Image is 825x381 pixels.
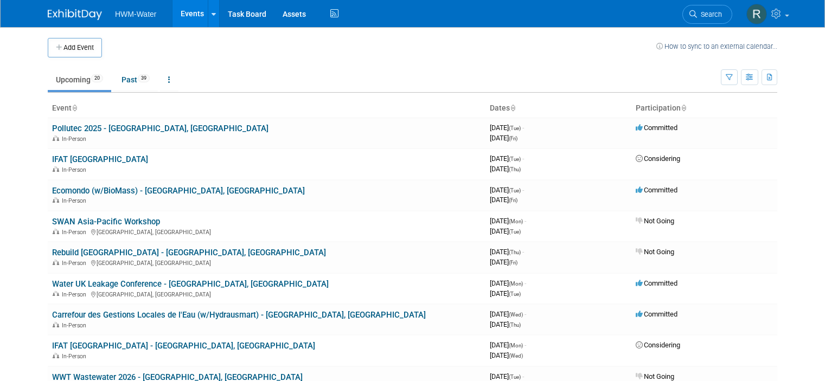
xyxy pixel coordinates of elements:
[53,229,59,234] img: In-Person Event
[91,74,103,82] span: 20
[52,258,481,267] div: [GEOGRAPHIC_DATA], [GEOGRAPHIC_DATA]
[525,310,526,318] span: -
[509,218,523,224] span: (Mon)
[490,196,517,204] span: [DATE]
[53,322,59,327] img: In-Person Event
[52,124,268,133] a: Pollutec 2025 - [GEOGRAPHIC_DATA], [GEOGRAPHIC_DATA]
[62,135,89,143] span: In-Person
[636,341,680,349] span: Considering
[62,353,89,360] span: In-Person
[490,320,521,328] span: [DATE]
[62,260,89,267] span: In-Person
[53,291,59,296] img: In-Person Event
[53,197,59,203] img: In-Person Event
[522,154,524,163] span: -
[510,104,515,112] a: Sort by Start Date
[490,289,521,298] span: [DATE]
[636,154,680,163] span: Considering
[490,186,524,194] span: [DATE]
[509,156,521,162] span: (Tue)
[490,227,521,235] span: [DATE]
[522,248,524,256] span: -
[509,312,523,318] span: (Wed)
[490,341,526,349] span: [DATE]
[52,341,315,351] a: IFAT [GEOGRAPHIC_DATA] - [GEOGRAPHIC_DATA], [GEOGRAPHIC_DATA]
[52,217,160,227] a: SWAN Asia-Pacific Workshop
[509,260,517,266] span: (Fri)
[113,69,158,90] a: Past39
[48,9,102,20] img: ExhibitDay
[52,289,481,298] div: [GEOGRAPHIC_DATA], [GEOGRAPHIC_DATA]
[138,74,150,82] span: 39
[490,351,523,359] span: [DATE]
[72,104,77,112] a: Sort by Event Name
[490,372,524,380] span: [DATE]
[62,322,89,329] span: In-Person
[636,248,674,256] span: Not Going
[53,135,59,141] img: In-Person Event
[509,188,521,193] span: (Tue)
[490,258,517,266] span: [DATE]
[62,291,89,298] span: In-Person
[490,154,524,163] span: [DATE]
[115,10,156,18] span: HWM-Water
[525,341,526,349] span: -
[490,134,517,142] span: [DATE]
[509,249,521,255] span: (Thu)
[522,186,524,194] span: -
[636,186,677,194] span: Committed
[509,353,523,359] span: (Wed)
[62,197,89,204] span: In-Person
[62,229,89,236] span: In-Person
[509,197,517,203] span: (Fri)
[509,135,517,141] span: (Fri)
[52,154,148,164] a: IFAT [GEOGRAPHIC_DATA]
[509,281,523,287] span: (Mon)
[490,124,524,132] span: [DATE]
[53,260,59,265] img: In-Person Event
[522,124,524,132] span: -
[490,217,526,225] span: [DATE]
[636,310,677,318] span: Committed
[52,227,481,236] div: [GEOGRAPHIC_DATA], [GEOGRAPHIC_DATA]
[52,279,329,289] a: Water UK Leakage Conference - [GEOGRAPHIC_DATA], [GEOGRAPHIC_DATA]
[509,125,521,131] span: (Tue)
[509,291,521,297] span: (Tue)
[525,217,526,225] span: -
[52,248,326,257] a: Rebuild [GEOGRAPHIC_DATA] - [GEOGRAPHIC_DATA], [GEOGRAPHIC_DATA]
[53,166,59,172] img: In-Person Event
[509,343,523,348] span: (Mon)
[48,38,102,57] button: Add Event
[656,42,777,50] a: How to sync to an external calendar...
[509,229,521,235] span: (Tue)
[636,372,674,380] span: Not Going
[490,310,526,318] span: [DATE]
[490,165,521,173] span: [DATE]
[681,104,686,112] a: Sort by Participation Type
[48,69,111,90] a: Upcoming20
[509,322,521,328] span: (Thu)
[509,166,521,172] span: (Thu)
[636,217,674,225] span: Not Going
[62,166,89,173] span: In-Person
[52,186,305,196] a: Ecomondo (w/BioMass) - [GEOGRAPHIC_DATA], [GEOGRAPHIC_DATA]
[490,248,524,256] span: [DATE]
[53,353,59,358] img: In-Person Event
[522,372,524,380] span: -
[746,4,767,24] img: Rhys Salkeld
[525,279,526,287] span: -
[682,5,732,24] a: Search
[697,10,722,18] span: Search
[631,99,777,118] th: Participation
[636,279,677,287] span: Committed
[490,279,526,287] span: [DATE]
[52,310,426,320] a: Carrefour des Gestions Locales de l'Eau (w/Hydrausmart) - [GEOGRAPHIC_DATA], [GEOGRAPHIC_DATA]
[48,99,485,118] th: Event
[636,124,677,132] span: Committed
[485,99,631,118] th: Dates
[509,374,521,380] span: (Tue)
